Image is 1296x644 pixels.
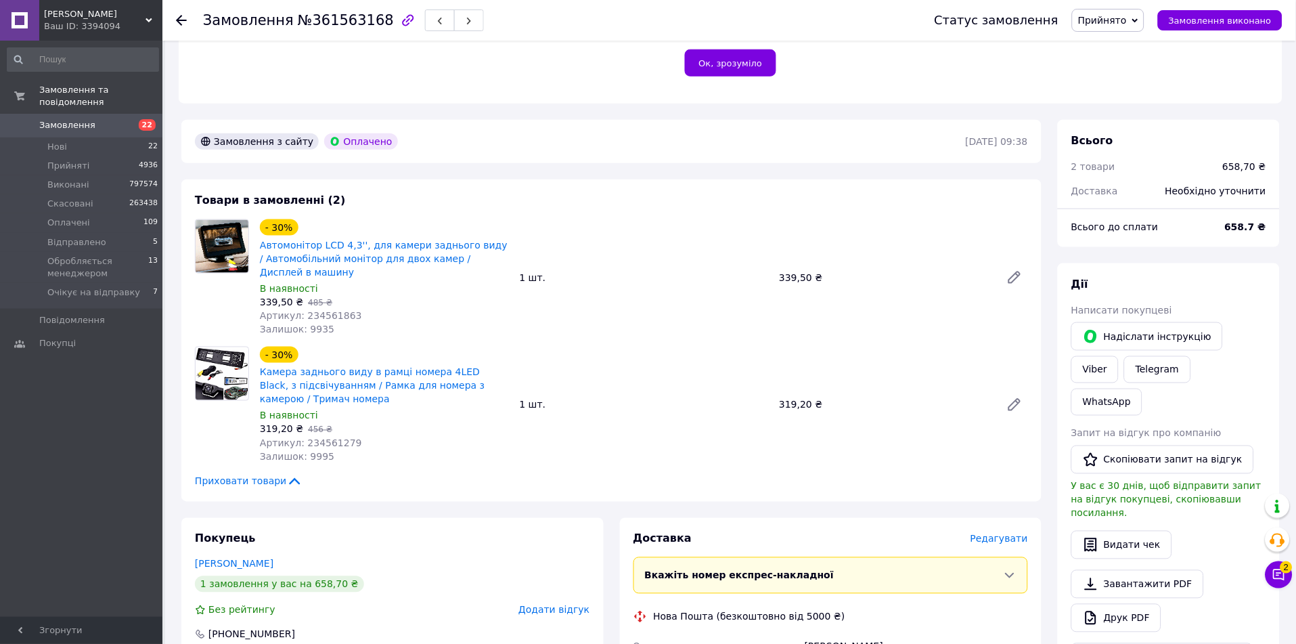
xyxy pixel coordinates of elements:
[308,298,332,307] span: 485 ₴
[1071,278,1088,291] span: Дії
[260,240,508,278] a: Автомонітор LCD 4,3'', для камери заднього виду / Автомобільний монітор для двох камер / Дисплей ...
[7,47,159,72] input: Пошук
[44,20,162,33] div: Ваш ID: 3394094
[39,314,105,326] span: Повідомлення
[1157,176,1274,206] div: Необхідно уточнити
[774,395,996,414] div: 319,20 ₴
[260,452,334,463] span: Залишок: 9995
[633,532,692,545] span: Доставка
[129,198,158,210] span: 263438
[650,610,849,624] div: Нова Пошта (безкоштовно від 5000 ₴)
[260,283,318,294] span: В наявності
[47,141,67,153] span: Нові
[1266,561,1293,588] button: Чат з покупцем2
[39,119,95,131] span: Замовлення
[260,367,485,405] a: Камера заднього виду в рамці номера 4LED Black, з підсвічуванням / Рамка для номера з камерою / Т...
[39,84,162,108] span: Замовлення та повідомлення
[195,475,303,488] span: Приховати товари
[260,424,303,435] span: 319,20 ₴
[208,605,275,616] span: Без рейтингу
[39,337,76,349] span: Покупці
[774,268,996,287] div: 339,50 ₴
[1071,221,1159,232] span: Всього до сплати
[298,12,394,28] span: №361563168
[47,286,140,299] span: Очікує на відправку
[645,570,834,581] span: Вкажіть номер експрес-накладної
[1071,356,1119,383] a: Viber
[139,160,158,172] span: 4936
[195,133,319,150] div: Замовлення з сайту
[1071,481,1261,519] span: У вас є 30 днів, щоб відправити запит на відгук покупцеві, скопіювавши посилання.
[47,236,106,249] span: Відправлено
[935,14,1059,27] div: Статус замовлення
[1071,305,1172,316] span: Написати покупцеві
[47,255,148,280] span: Обробляється менеджером
[1071,570,1204,599] a: Завантажити PDF
[196,347,248,400] img: Камера заднього виду в рамці номера 4LED Black, з підсвічуванням / Рамка для номера з камерою / Т...
[1071,531,1172,559] button: Видати чек
[47,160,89,172] span: Прийняті
[260,347,298,363] div: - 30%
[148,141,158,153] span: 22
[260,324,334,335] span: Залишок: 9935
[308,425,332,435] span: 456 ₴
[966,136,1028,147] time: [DATE] 09:38
[1071,446,1254,474] button: Скопіювати запит на відгук
[143,217,158,229] span: 109
[203,12,294,28] span: Замовлення
[260,297,303,307] span: 339,50 ₴
[1071,604,1161,632] a: Друк PDF
[47,217,90,229] span: Оплачені
[1001,391,1028,418] a: Редагувати
[195,559,273,570] a: [PERSON_NAME]
[1071,322,1223,351] button: Надіслати інструкцію
[1071,389,1142,416] a: WhatsApp
[514,268,774,287] div: 1 шт.
[514,395,774,414] div: 1 шт.
[324,133,397,150] div: Оплачено
[260,310,362,321] span: Артикул: 234561863
[153,236,158,249] span: 5
[260,410,318,421] span: В наявності
[1158,10,1282,30] button: Замовлення виконано
[970,534,1028,544] span: Редагувати
[260,219,298,236] div: - 30%
[129,179,158,191] span: 797574
[1071,428,1222,439] span: Запит на відгук про компанію
[1071,161,1115,172] span: 2 товари
[685,49,777,77] button: Ок, зрозуміло
[195,194,346,207] span: Товари в замовленні (2)
[176,14,187,27] div: Повернутися назад
[195,532,256,545] span: Покупець
[153,286,158,299] span: 7
[1169,16,1272,26] span: Замовлення виконано
[47,198,93,210] span: Скасовані
[1001,264,1028,291] a: Редагувати
[1071,134,1113,147] span: Всього
[207,628,296,641] div: [PHONE_NUMBER]
[148,255,158,280] span: 13
[1071,186,1118,196] span: Доставка
[139,119,156,131] span: 22
[1280,561,1293,574] span: 2
[699,58,763,68] span: Ок, зрозуміло
[1225,221,1266,232] b: 658.7 ₴
[47,179,89,191] span: Виконані
[260,438,362,449] span: Артикул: 234561279
[44,8,146,20] span: HUGO
[196,220,248,273] img: Автомонітор LCD 4,3'', для камери заднього виду / Автомобільний монітор для двох камер / Дисплей ...
[1078,15,1127,26] span: Прийнято
[1124,356,1190,383] a: Telegram
[195,576,364,593] div: 1 замовлення у вас на 658,70 ₴
[1223,160,1266,173] div: 658,70 ₴
[518,605,589,616] span: Додати відгук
